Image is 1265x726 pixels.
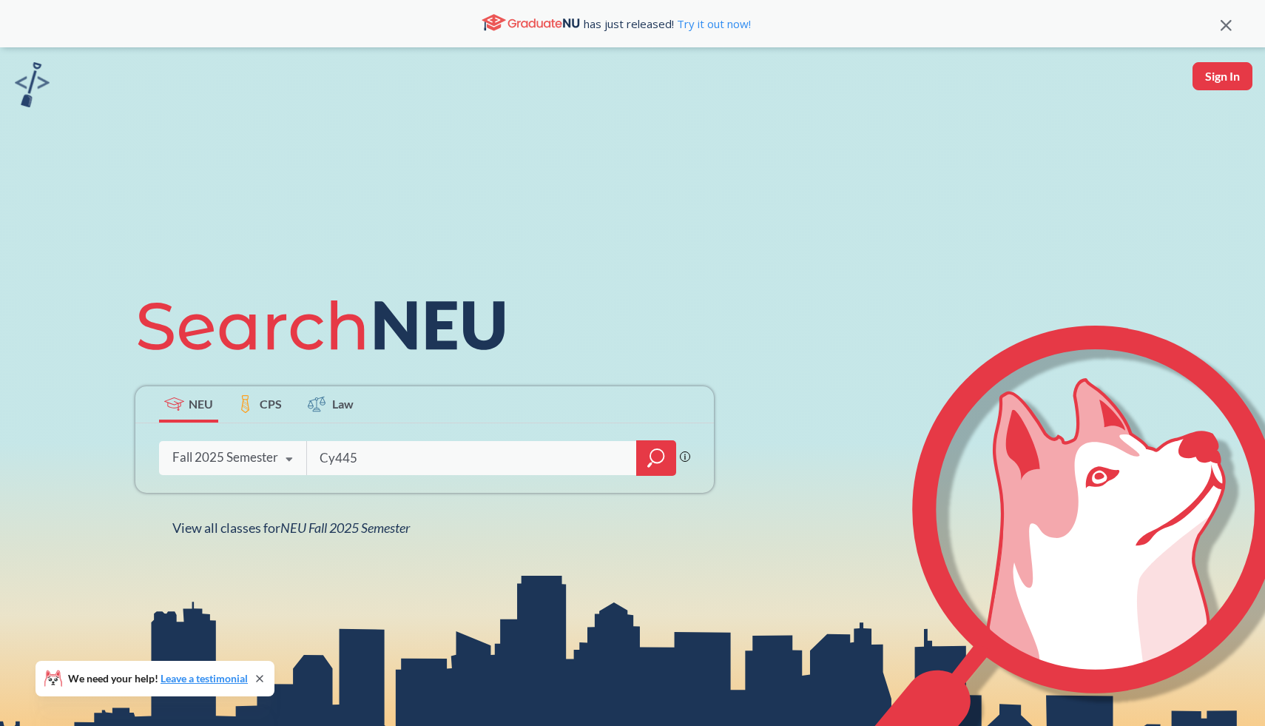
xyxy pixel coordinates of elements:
[189,395,213,412] span: NEU
[584,16,751,32] span: has just released!
[161,672,248,685] a: Leave a testimonial
[1193,62,1252,90] button: Sign In
[647,448,665,468] svg: magnifying glass
[172,520,410,536] span: View all classes for
[15,62,50,112] a: sandbox logo
[318,443,626,474] input: Class, professor, course number, "phrase"
[636,440,676,476] div: magnifying glass
[332,395,354,412] span: Law
[15,62,50,107] img: sandbox logo
[172,449,278,465] div: Fall 2025 Semester
[260,395,282,412] span: CPS
[68,673,248,684] span: We need your help!
[280,520,410,536] span: NEU Fall 2025 Semester
[674,16,751,31] a: Try it out now!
